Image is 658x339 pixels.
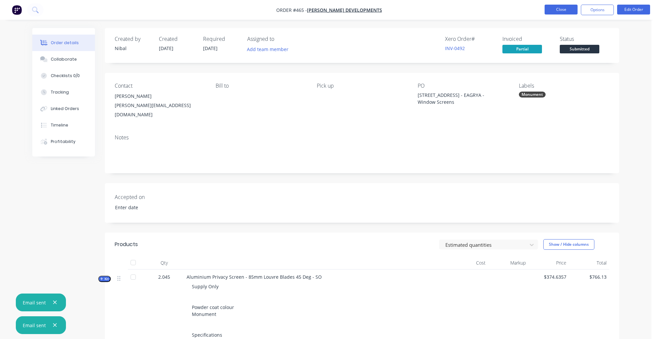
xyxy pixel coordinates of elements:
button: Order details [32,35,95,51]
div: Email sent [23,322,46,329]
span: Partial [502,45,542,53]
div: Tracking [51,89,69,95]
button: Add team member [244,45,292,54]
span: $766.13 [572,273,607,280]
div: Profitability [51,139,75,145]
div: Bill to [216,83,306,89]
div: Products [115,240,138,248]
span: Aluminium Privacy Screen - 85mm Louvre Blades 45 Deg - SO [187,274,322,280]
div: [PERSON_NAME] [115,92,205,101]
button: Kit [98,276,111,282]
div: Created [159,36,195,42]
div: Assigned to [247,36,313,42]
div: Checklists 0/0 [51,73,80,79]
div: Collaborate [51,56,77,62]
button: Collaborate [32,51,95,68]
div: Pick up [317,83,407,89]
span: Submitted [560,45,599,53]
button: Close [545,5,578,14]
div: Status [560,36,609,42]
div: [PERSON_NAME][EMAIL_ADDRESS][DOMAIN_NAME] [115,101,205,119]
div: Order details [51,40,79,46]
span: 2.045 [158,273,170,280]
div: [STREET_ADDRESS] - EAGRYA - Window Screens [418,92,500,105]
button: Timeline [32,117,95,133]
div: Total [569,256,610,269]
div: Required [203,36,239,42]
button: Show / Hide columns [543,239,594,250]
button: Submitted [560,45,599,55]
div: Qty [144,256,184,269]
span: [DATE] [203,45,218,51]
div: Created by [115,36,151,42]
div: Timeline [51,122,68,128]
div: Markup [488,256,529,269]
a: [PERSON_NAME] Developments [307,7,382,13]
img: Factory [12,5,22,15]
button: Options [581,5,614,15]
span: $374.6357 [531,273,566,280]
a: INV-0492 [445,45,465,51]
button: Profitability [32,133,95,150]
div: Invoiced [502,36,552,42]
div: Labels [519,83,609,89]
div: Xero Order # [445,36,494,42]
div: Price [528,256,569,269]
div: Cost [448,256,488,269]
label: Accepted on [115,193,197,201]
button: Add team member [247,45,292,54]
input: Enter date [110,203,193,212]
div: Email sent [23,299,46,306]
div: PO [418,83,508,89]
div: Monument [519,92,546,98]
span: [DATE] [159,45,173,51]
div: Contact [115,83,205,89]
span: Order #465 - [276,7,307,13]
button: Linked Orders [32,100,95,117]
button: Tracking [32,84,95,100]
span: Kit [100,276,109,281]
button: Checklists 0/0 [32,68,95,84]
div: [PERSON_NAME][PERSON_NAME][EMAIL_ADDRESS][DOMAIN_NAME] [115,92,205,119]
div: Linked Orders [51,106,79,112]
div: Nibal [115,45,151,52]
div: Notes [115,134,609,141]
button: Edit Order [617,5,650,14]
